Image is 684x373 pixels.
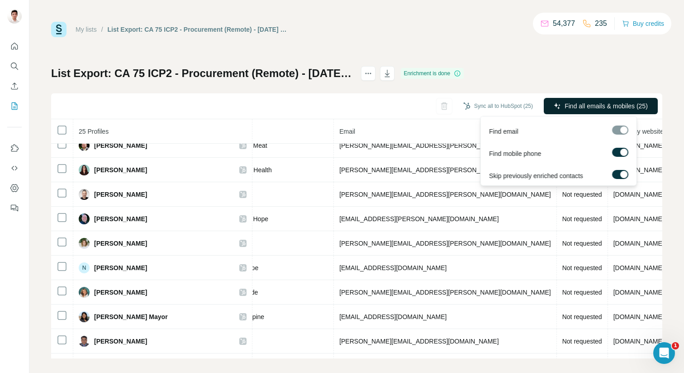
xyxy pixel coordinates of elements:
img: Avatar [7,9,22,24]
span: [PERSON_NAME] [94,165,147,174]
button: actions [361,66,375,81]
span: Not requested [562,264,602,271]
span: [PERSON_NAME] [94,337,147,346]
span: [DOMAIN_NAME] [613,338,664,345]
span: [DOMAIN_NAME] [613,240,664,247]
span: [DOMAIN_NAME] [613,142,664,149]
h1: List Export: CA 75 ICP2 - Procurement (Remote) - [DATE] 12:08 [51,66,353,81]
span: Not requested [562,240,602,247]
span: [PERSON_NAME] [94,239,147,248]
img: Avatar [79,140,90,151]
span: 25 Profiles [79,128,109,135]
span: [DOMAIN_NAME] [613,313,664,320]
button: Use Surfe API [7,160,22,176]
span: Not requested [562,191,602,198]
div: N [79,262,90,273]
div: Enrichment is done [401,68,464,79]
p: 54,377 [553,18,575,29]
span: Find all emails & mobiles (25) [565,102,648,111]
p: 235 [595,18,607,29]
span: [PERSON_NAME][EMAIL_ADDRESS][PERSON_NAME][DOMAIN_NAME] [339,191,551,198]
button: Find all emails & mobiles (25) [544,98,658,114]
span: Not requested [562,313,602,320]
button: My lists [7,98,22,114]
span: Email [339,128,355,135]
span: Find email [489,127,518,136]
span: Not requested [562,338,602,345]
button: Feedback [7,200,22,216]
img: Avatar [79,165,90,175]
span: 1 [672,342,679,349]
span: [DOMAIN_NAME] [613,289,664,296]
span: [DOMAIN_NAME] [613,166,664,174]
button: Sync all to HubSpot (25) [457,99,539,113]
span: [EMAIL_ADDRESS][PERSON_NAME][DOMAIN_NAME] [339,215,499,223]
span: [DOMAIN_NAME] [613,215,664,223]
button: Search [7,58,22,74]
span: [PERSON_NAME] [94,214,147,223]
span: [PERSON_NAME] Mayor [94,312,168,321]
span: [DOMAIN_NAME] [613,191,664,198]
img: Avatar [79,189,90,200]
button: Dashboard [7,180,22,196]
span: Find mobile phone [489,149,541,158]
img: Avatar [79,311,90,322]
img: Avatar [79,287,90,298]
span: Not requested [562,289,602,296]
img: Surfe Logo [51,22,66,37]
span: Company website [613,128,664,135]
span: [PERSON_NAME] [94,288,147,297]
img: Avatar [79,238,90,249]
span: [PERSON_NAME][EMAIL_ADDRESS][PERSON_NAME][DOMAIN_NAME] [339,142,551,149]
button: Buy credits [622,17,664,30]
span: Not requested [562,215,602,223]
button: Enrich CSV [7,78,22,94]
span: [PERSON_NAME] [94,263,147,272]
span: [PERSON_NAME][EMAIL_ADDRESS][PERSON_NAME][DOMAIN_NAME] [339,166,551,174]
span: [PERSON_NAME] [94,141,147,150]
a: My lists [76,26,97,33]
button: Quick start [7,38,22,54]
li: / [101,25,103,34]
span: [DOMAIN_NAME] [613,264,664,271]
iframe: Intercom live chat [653,342,675,364]
span: [PERSON_NAME] [94,190,147,199]
span: [PERSON_NAME][EMAIL_ADDRESS][PERSON_NAME][DOMAIN_NAME] [339,289,551,296]
span: Skip previously enriched contacts [489,171,583,180]
div: List Export: CA 75 ICP2 - Procurement (Remote) - [DATE] 12:08 [108,25,287,34]
span: [PERSON_NAME][EMAIL_ADDRESS][DOMAIN_NAME] [339,338,499,345]
img: Avatar [79,336,90,347]
img: Avatar [79,213,90,224]
button: Use Surfe on LinkedIn [7,140,22,156]
span: [EMAIL_ADDRESS][DOMAIN_NAME] [339,313,446,320]
span: [EMAIL_ADDRESS][DOMAIN_NAME] [339,264,446,271]
span: [PERSON_NAME][EMAIL_ADDRESS][PERSON_NAME][DOMAIN_NAME] [339,240,551,247]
